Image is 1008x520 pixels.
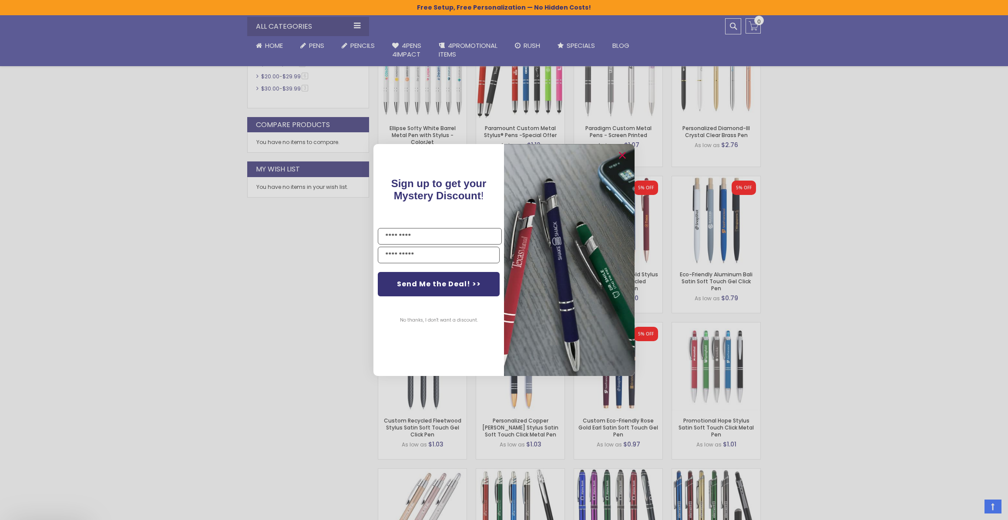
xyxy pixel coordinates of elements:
button: No thanks, I don't want a discount. [396,309,482,331]
span: Sign up to get your Mystery Discount [391,178,487,201]
button: Send Me the Deal! >> [378,272,500,296]
img: pop-up-image [504,144,635,376]
button: Close dialog [615,148,629,162]
span: ! [391,178,487,201]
